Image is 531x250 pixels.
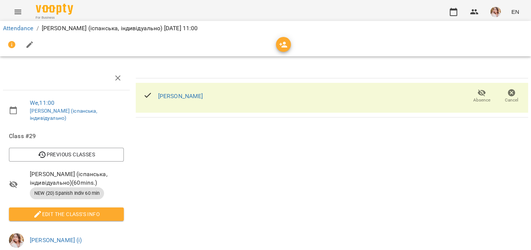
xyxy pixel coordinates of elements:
span: Edit the class's Info [15,210,118,219]
img: cd58824c68fe8f7eba89630c982c9fb7.jpeg [490,7,501,17]
span: Absence [473,97,490,103]
button: Edit the class's Info [9,207,124,221]
button: Absence [467,86,497,107]
span: EN [511,8,519,16]
a: [PERSON_NAME] [158,93,203,100]
li: / [36,24,38,33]
span: Previous Classes [15,150,118,159]
span: Cancel [505,97,518,103]
a: [PERSON_NAME] (і) [30,237,82,244]
a: Attendance [3,25,33,32]
img: Voopty Logo [36,4,73,15]
span: Class #29 [9,132,124,141]
span: [PERSON_NAME] (іспанська, індивідуально) ( 60 mins. ) [30,170,124,187]
nav: breadcrumb [3,24,528,33]
span: NEW (20) Spanish Indiv 60 min [30,190,104,197]
a: We , 11:00 [30,99,54,106]
img: cd58824c68fe8f7eba89630c982c9fb7.jpeg [9,233,24,248]
p: [PERSON_NAME] (іспанська, індивідуально) [DATE] 11:00 [42,24,198,33]
button: EN [508,5,522,19]
span: For Business [36,15,73,20]
a: [PERSON_NAME] (іспанська, індивідуально) [30,108,97,121]
button: Menu [9,3,27,21]
button: Cancel [497,86,527,107]
button: Previous Classes [9,148,124,161]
